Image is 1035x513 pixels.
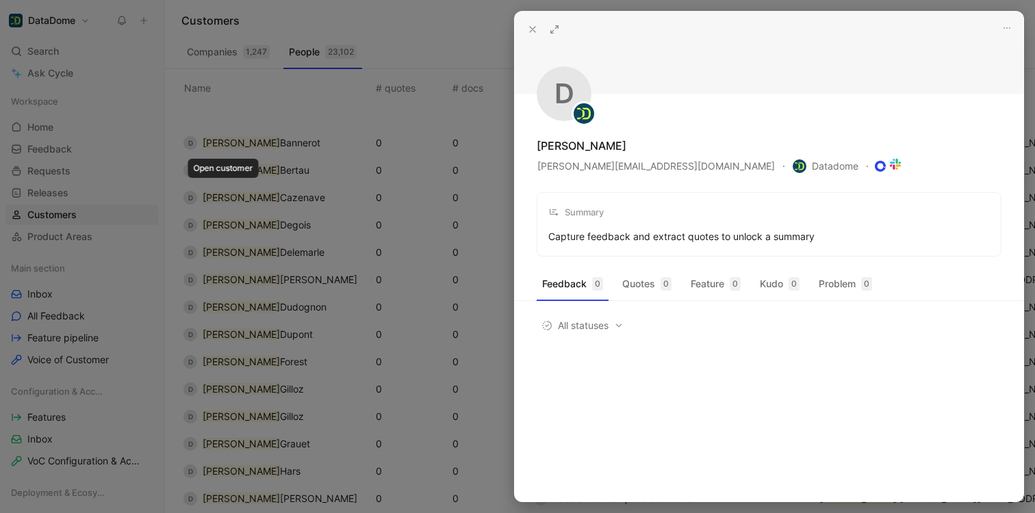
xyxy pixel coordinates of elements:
button: Feature [685,273,746,295]
span: Datadome [793,158,858,174]
button: logoDatadome [792,157,859,176]
img: logo [574,103,594,124]
img: logo [793,159,806,173]
button: Kudo [754,273,805,295]
div: Open customer [188,159,259,178]
button: Problem [813,273,878,295]
div: 0 [592,277,603,291]
div: 0 [861,277,872,291]
span: All statuses [541,317,624,334]
div: 0 [789,277,800,291]
div: d [537,66,591,121]
button: Feedback [537,273,609,295]
div: 0 [661,277,672,291]
div: [PERSON_NAME] [537,137,626,154]
button: [PERSON_NAME][EMAIL_ADDRESS][DOMAIN_NAME] [537,157,776,175]
button: All statuses [537,317,628,334]
div: Capture feedback and extract quotes to unlock a summary [548,228,815,245]
span: [PERSON_NAME][EMAIL_ADDRESS][DOMAIN_NAME] [537,158,775,174]
button: logoDatadome [792,157,859,175]
div: Summary [548,204,604,220]
div: 0 [730,277,741,291]
button: Quotes [617,273,677,295]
